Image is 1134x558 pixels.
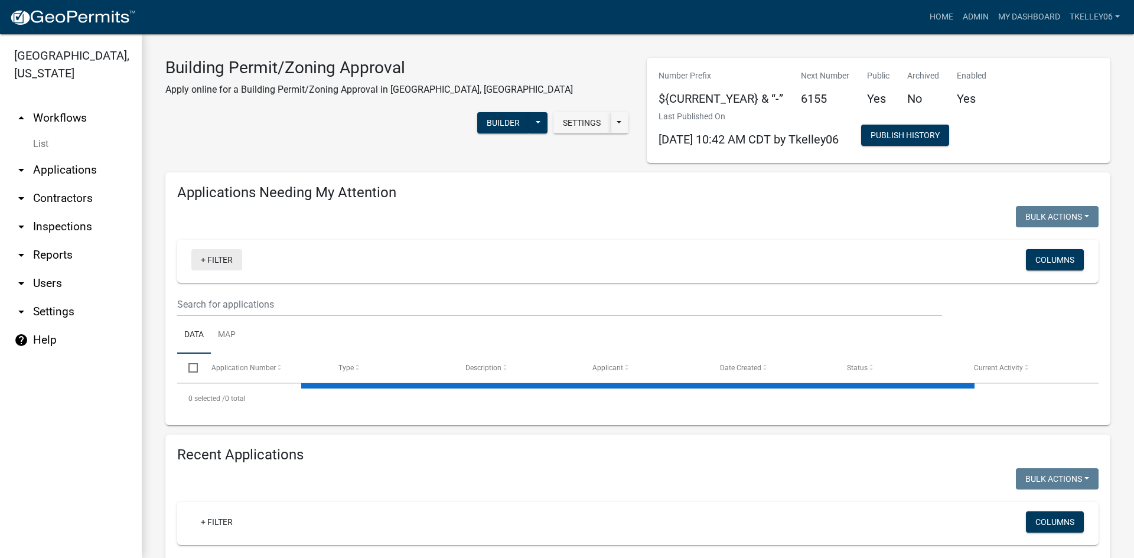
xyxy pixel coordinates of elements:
[553,112,610,133] button: Settings
[1016,206,1099,227] button: Bulk Actions
[925,6,958,28] a: Home
[14,248,28,262] i: arrow_drop_down
[177,292,942,316] input: Search for applications
[801,92,849,106] h5: 6155
[177,446,1099,464] h4: Recent Applications
[211,316,243,354] a: Map
[454,354,581,382] datatable-header-cell: Description
[836,354,963,382] datatable-header-cell: Status
[165,83,573,97] p: Apply online for a Building Permit/Zoning Approval in [GEOGRAPHIC_DATA], [GEOGRAPHIC_DATA]
[177,316,211,354] a: Data
[14,305,28,319] i: arrow_drop_down
[1016,468,1099,490] button: Bulk Actions
[963,354,1090,382] datatable-header-cell: Current Activity
[867,70,889,82] p: Public
[957,70,986,82] p: Enabled
[14,163,28,177] i: arrow_drop_down
[659,70,783,82] p: Number Prefix
[720,364,761,372] span: Date Created
[14,220,28,234] i: arrow_drop_down
[957,92,986,106] h5: Yes
[1065,6,1125,28] a: Tkelley06
[581,354,708,382] datatable-header-cell: Applicant
[14,111,28,125] i: arrow_drop_up
[993,6,1065,28] a: My Dashboard
[200,354,327,382] datatable-header-cell: Application Number
[867,92,889,106] h5: Yes
[177,384,1099,413] div: 0 total
[1026,249,1084,270] button: Columns
[14,191,28,205] i: arrow_drop_down
[801,70,849,82] p: Next Number
[14,276,28,291] i: arrow_drop_down
[188,394,225,403] span: 0 selected /
[659,110,839,123] p: Last Published On
[177,354,200,382] datatable-header-cell: Select
[477,112,529,133] button: Builder
[708,354,835,382] datatable-header-cell: Date Created
[847,364,868,372] span: Status
[659,92,783,106] h5: ${CURRENT_YEAR} & “-”
[211,364,276,372] span: Application Number
[191,511,242,533] a: + Filter
[958,6,993,28] a: Admin
[907,70,939,82] p: Archived
[907,92,939,106] h5: No
[165,58,573,78] h3: Building Permit/Zoning Approval
[592,364,623,372] span: Applicant
[191,249,242,270] a: + Filter
[659,132,839,146] span: [DATE] 10:42 AM CDT by Tkelley06
[327,354,454,382] datatable-header-cell: Type
[1026,511,1084,533] button: Columns
[177,184,1099,201] h4: Applications Needing My Attention
[861,132,949,141] wm-modal-confirm: Workflow Publish History
[338,364,354,372] span: Type
[974,364,1023,372] span: Current Activity
[14,333,28,347] i: help
[861,125,949,146] button: Publish History
[465,364,501,372] span: Description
